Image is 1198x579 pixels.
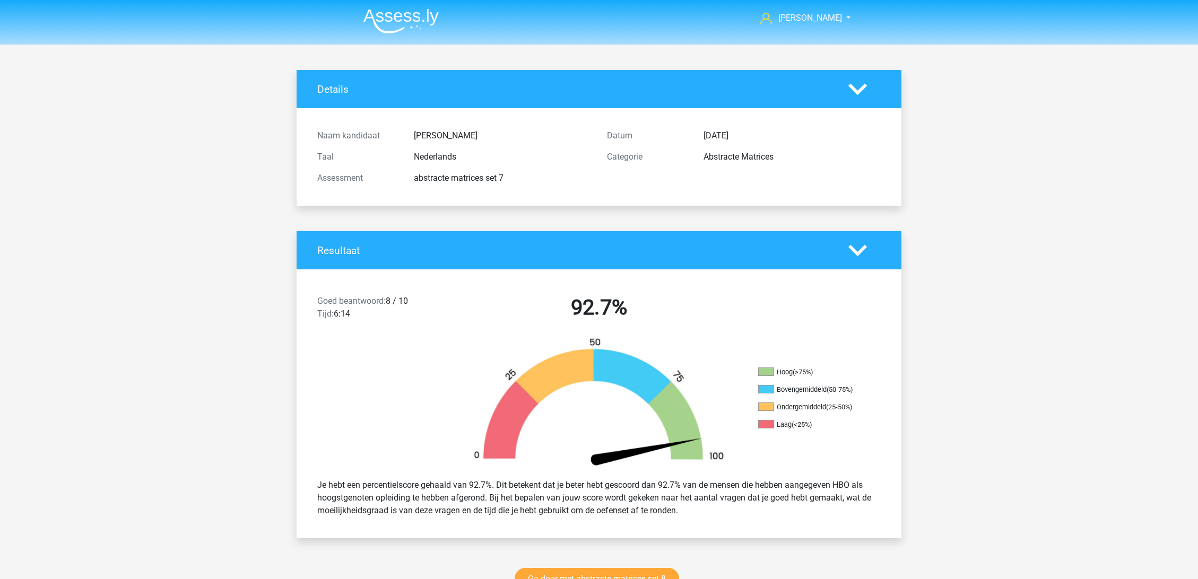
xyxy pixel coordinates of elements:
[317,296,386,306] span: Goed beantwoord:
[309,295,454,324] div: 8 / 10 6:14
[696,129,889,142] div: [DATE]
[758,367,864,377] li: Hoog
[317,244,832,257] h4: Resultaat
[599,129,696,142] div: Datum
[462,295,736,320] h2: 92.7%
[758,402,864,412] li: Ondergemiddeld
[309,151,406,163] div: Taal
[309,129,406,142] div: Naam kandidaat
[827,385,853,393] div: (50-75%)
[792,420,812,428] div: (<25%)
[406,129,599,142] div: [PERSON_NAME]
[406,151,599,163] div: Nederlands
[793,368,813,376] div: (>75%)
[363,8,439,33] img: Assessly
[456,337,742,470] img: 93.7c1f0b3fad9f.png
[778,13,842,23] span: [PERSON_NAME]
[696,151,889,163] div: Abstracte Matrices
[317,83,832,95] h4: Details
[309,172,406,185] div: Assessment
[826,403,852,411] div: (25-50%)
[599,151,696,163] div: Categorie
[758,420,864,429] li: Laag
[317,309,334,319] span: Tijd:
[309,475,889,521] div: Je hebt een percentielscore gehaald van 92.7%. Dit betekent dat je beter hebt gescoord dan 92.7% ...
[756,12,843,24] a: [PERSON_NAME]
[758,385,864,394] li: Bovengemiddeld
[406,172,599,185] div: abstracte matrices set 7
